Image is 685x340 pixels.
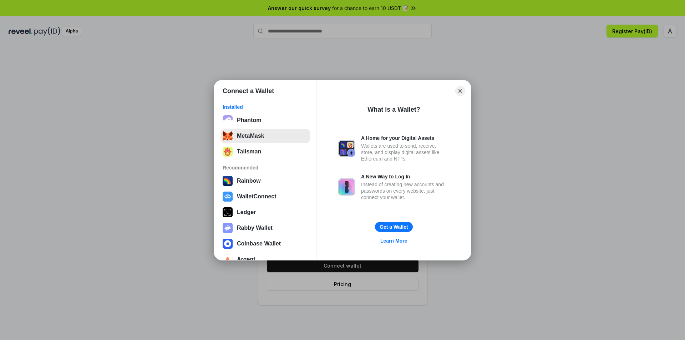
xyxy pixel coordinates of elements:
[380,224,408,230] div: Get a Wallet
[220,144,310,159] button: Talisman
[237,240,281,247] div: Coinbase Wallet
[237,148,261,155] div: Talisman
[455,86,465,96] button: Close
[220,252,310,267] button: Argent
[237,225,273,231] div: Rabby Wallet
[375,222,413,232] button: Get a Wallet
[223,87,274,95] h1: Connect a Wallet
[237,209,256,215] div: Ledger
[237,193,276,200] div: WalletConnect
[338,178,355,196] img: svg+xml,%3Csvg%20xmlns%3D%22http%3A%2F%2Fwww.w3.org%2F2000%2Fsvg%22%20fill%3D%22none%22%20viewBox...
[220,129,310,143] button: MetaMask
[223,239,233,249] img: svg+xml,%3Csvg%20width%3D%2228%22%20height%3D%2228%22%20viewBox%3D%220%200%2028%2028%22%20fill%3D...
[237,256,255,263] div: Argent
[223,207,233,217] img: svg+xml,%3Csvg%20xmlns%3D%22http%3A%2F%2Fwww.w3.org%2F2000%2Fsvg%22%20width%3D%2228%22%20height%3...
[220,113,310,127] button: Phantom
[376,236,411,245] a: Learn More
[338,140,355,157] img: svg+xml,%3Csvg%20xmlns%3D%22http%3A%2F%2Fwww.w3.org%2F2000%2Fsvg%22%20fill%3D%22none%22%20viewBox...
[237,133,264,139] div: MetaMask
[220,237,310,251] button: Coinbase Wallet
[361,135,450,141] div: A Home for your Digital Assets
[380,238,407,244] div: Learn More
[223,147,233,157] img: svg+xml;base64,PHN2ZyB3aWR0aD0iMTI4IiBoZWlnaHQ9IjEyOCIgdmlld0JveD0iMCAwIDEyOCAxMjgiIHhtbG5zPSJodH...
[223,223,233,233] img: svg+xml,%3Csvg%20xmlns%3D%22http%3A%2F%2Fwww.w3.org%2F2000%2Fsvg%22%20fill%3D%22none%22%20viewBox...
[237,178,261,184] div: Rainbow
[237,117,261,123] div: Phantom
[220,174,310,188] button: Rainbow
[223,131,233,141] img: svg+xml;base64,PHN2ZyB3aWR0aD0iMzUiIGhlaWdodD0iMzQiIHZpZXdCb3g9IjAgMCAzNSAzNCIgZmlsbD0ibm9uZSIgeG...
[367,105,420,114] div: What is a Wallet?
[361,181,450,201] div: Instead of creating new accounts and passwords on every website, just connect your wallet.
[223,104,308,110] div: Installed
[223,176,233,186] img: svg+xml,%3Csvg%20width%3D%22120%22%20height%3D%22120%22%20viewBox%3D%220%200%20120%20120%22%20fil...
[223,192,233,202] img: svg+xml,%3Csvg%20width%3D%2228%22%20height%3D%2228%22%20viewBox%3D%220%200%2028%2028%22%20fill%3D...
[361,173,450,180] div: A New Way to Log In
[223,254,233,264] img: svg+xml,%3Csvg%20width%3D%2228%22%20height%3D%2228%22%20viewBox%3D%220%200%2028%2028%22%20fill%3D...
[223,115,233,125] img: epq2vO3P5aLWl15yRS7Q49p1fHTx2Sgh99jU3kfXv7cnPATIVQHAx5oQs66JWv3SWEjHOsb3kKgmE5WNBxBId7C8gm8wEgOvz...
[361,143,450,162] div: Wallets are used to send, receive, store, and display digital assets like Ethereum and NFTs.
[220,221,310,235] button: Rabby Wallet
[220,189,310,204] button: WalletConnect
[220,205,310,219] button: Ledger
[223,164,308,171] div: Recommended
